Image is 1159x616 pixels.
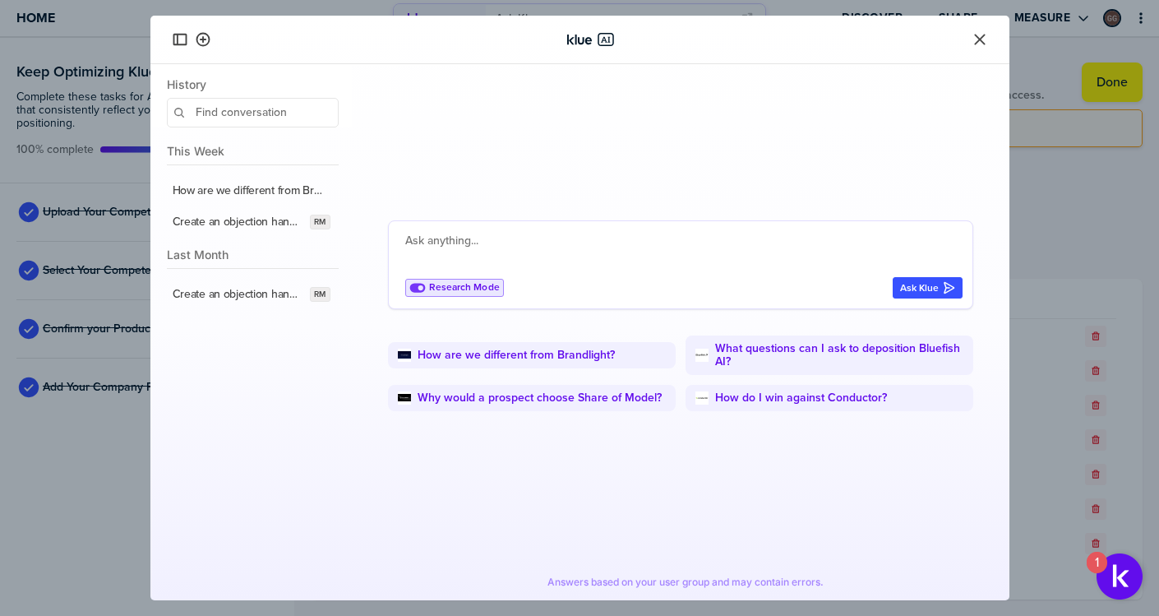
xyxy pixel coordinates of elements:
img: What questions can I ask to deposition Bluefish AI? [695,349,709,362]
div: 1 [1095,563,1099,584]
button: How are we different from Brandlight? [161,175,342,206]
img: How do I win against Conductor? [695,391,709,405]
input: Find conversation [167,98,339,127]
span: Research Mode [429,281,500,294]
button: Close [970,30,990,49]
div: Ask Klue [900,281,955,294]
label: How are we different from Brandlight? [173,183,324,198]
img: How are we different from Brandlight? [398,349,411,362]
a: Why would a prospect choose Share of Model? [418,391,662,405]
button: Create an objection handling card for BluefishRM [161,279,342,310]
a: How are we different from Brandlight? [418,349,615,362]
span: Answers based on your user group and may contain errors. [547,576,824,589]
img: Why would a prospect choose Share of Model? [398,391,411,405]
span: This Week [167,144,339,158]
label: Create an objection handling card for Bluefish [173,215,304,229]
button: Open Resource Center, 1 new notification [1097,553,1143,600]
button: Ask Klue [893,277,963,299]
span: History [167,77,339,91]
a: What questions can I ask to deposition Bluefish AI? [715,342,963,368]
span: RM [314,288,326,301]
a: How do I win against Conductor? [715,391,887,405]
span: RM [314,215,326,229]
span: Last Month [167,248,339,262]
label: Create an objection handling card for Bluefish [173,287,304,302]
button: Create an objection handling card for BluefishRM [161,206,342,238]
